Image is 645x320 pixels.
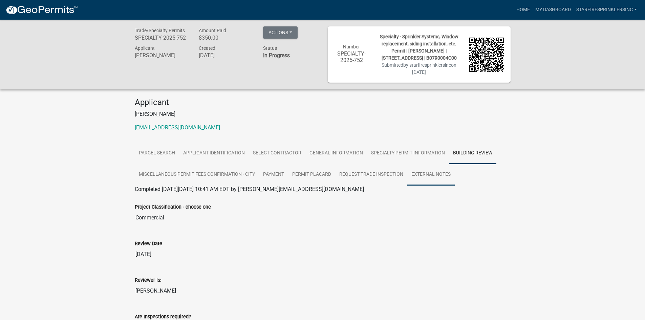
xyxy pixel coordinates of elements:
[135,98,511,107] h4: Applicant
[367,143,449,164] a: Specialty Permit Information
[199,35,253,41] h6: $350.00
[135,164,259,186] a: Miscellaneous Permit Fees Confirmation - City
[335,50,369,63] h6: SPECIALTY-2025-752
[135,124,220,131] a: [EMAIL_ADDRESS][DOMAIN_NAME]
[335,164,407,186] a: Request Trade Inspection
[263,45,277,51] span: Status
[263,52,290,59] strong: In Progress
[135,110,511,118] p: [PERSON_NAME]
[249,143,305,164] a: Select Contractor
[259,164,288,186] a: Payment
[199,28,226,33] span: Amount Paid
[135,143,179,164] a: Parcel search
[135,28,185,33] span: Trade/Specialty Permits
[469,38,504,72] img: QR code
[305,143,367,164] a: General Information
[407,164,455,186] a: External Notes
[403,62,451,68] span: by starfiresprinklersinc
[135,241,162,246] label: Review Date
[199,52,253,59] h6: [DATE]
[449,143,496,164] a: Building Review
[343,44,360,49] span: Number
[135,45,155,51] span: Applicant
[199,45,215,51] span: Created
[288,164,335,186] a: Permit Placard
[135,186,364,192] span: Completed [DATE][DATE] 10:41 AM EDT by [PERSON_NAME][EMAIL_ADDRESS][DOMAIN_NAME]
[574,3,640,16] a: starfiresprinklersinc
[135,315,191,319] label: Are Inspections required?
[263,26,298,39] button: Actions
[135,52,189,59] h6: [PERSON_NAME]
[514,3,533,16] a: Home
[135,205,211,210] label: Project Classification - choose one
[382,62,456,75] span: Submitted on [DATE]
[135,35,189,41] h6: SPECIALTY-2025-752
[380,34,458,61] span: Specialty - Sprinkler Systems, Window replacement, siding installation, etc. Permit | [PERSON_NAM...
[135,278,161,283] label: Reviewer Is:
[533,3,574,16] a: My Dashboard
[179,143,249,164] a: Applicant Identification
